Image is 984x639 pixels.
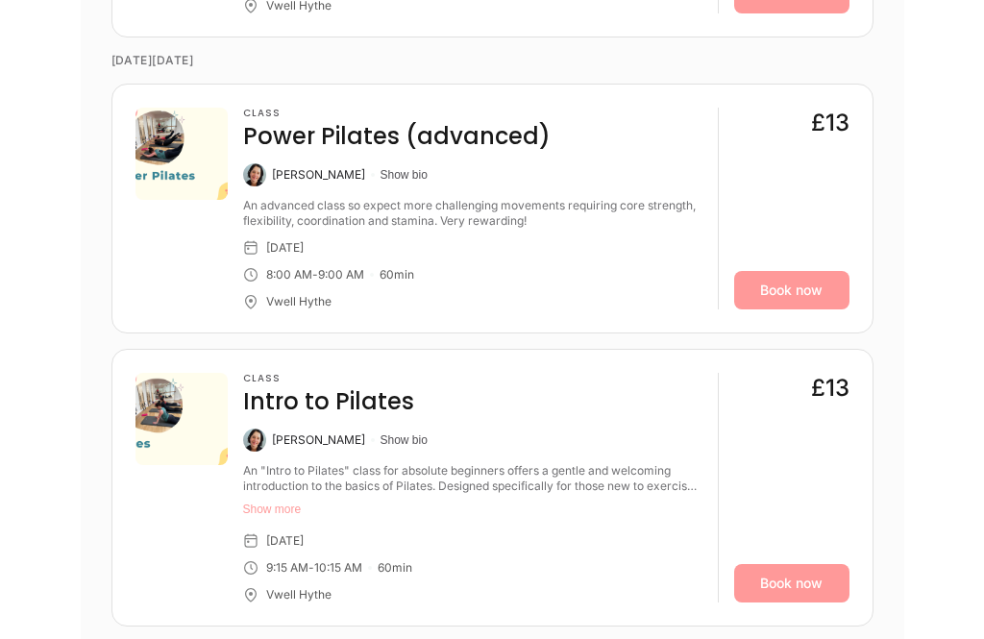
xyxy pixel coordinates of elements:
[266,560,308,576] div: 9:15 AM
[243,121,551,152] h4: Power Pilates (advanced)
[811,373,849,404] div: £13
[308,560,314,576] div: -
[314,560,362,576] div: 10:15 AM
[734,564,849,602] a: Book now
[272,167,365,183] div: [PERSON_NAME]
[243,463,702,494] div: An "Intro to Pilates" class for absolute beginners offers a gentle and welcoming introduction to ...
[318,267,364,283] div: 9:00 AM
[243,163,266,186] img: Laura Berduig
[266,587,332,602] div: Vwell Hythe
[135,108,228,200] img: de308265-3e9d-4747-ba2f-d825c0cdbde0.png
[811,108,849,138] div: £13
[312,267,318,283] div: -
[381,167,428,183] button: Show bio
[380,267,414,283] div: 60 min
[243,502,702,517] button: Show more
[243,429,266,452] img: Laura Berduig
[266,240,304,256] div: [DATE]
[243,373,414,384] h3: Class
[266,294,332,309] div: Vwell Hythe
[135,373,228,465] img: b1d698eb-547f-4f1c-a746-ca882a486237.png
[381,432,428,448] button: Show bio
[266,267,312,283] div: 8:00 AM
[243,386,414,417] h4: Intro to Pilates
[266,533,304,549] div: [DATE]
[111,37,873,84] time: [DATE][DATE]
[243,198,702,229] div: An advanced class so expect more challenging movements requiring core strength, flexibility, coor...
[272,432,365,448] div: [PERSON_NAME]
[243,108,551,119] h3: Class
[734,271,849,309] a: Book now
[378,560,412,576] div: 60 min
